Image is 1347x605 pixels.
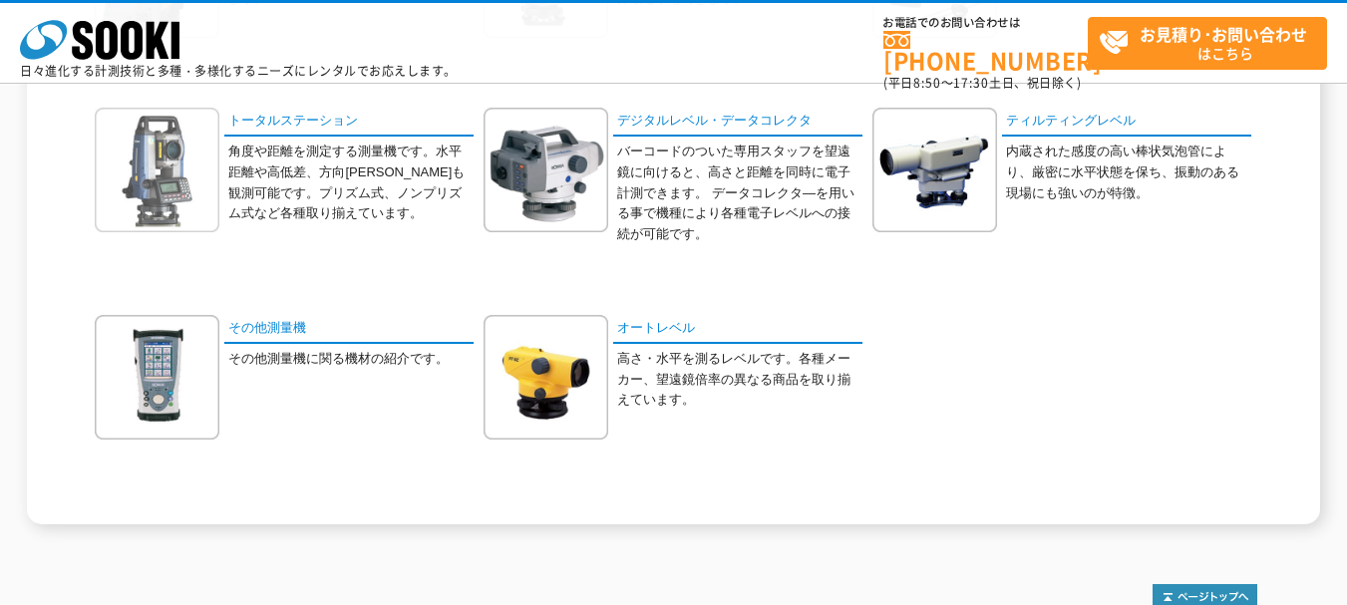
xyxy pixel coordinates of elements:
a: お見積り･お問い合わせはこちら [1088,17,1327,70]
span: 8:50 [913,74,941,92]
a: [PHONE_NUMBER] [883,31,1088,72]
p: 内蔵された感度の高い棒状気泡管により、厳密に水平状態を保ち、振動のある現場にも強いのが特徴。 [1006,142,1251,203]
a: ティルティングレベル [1002,108,1251,137]
p: その他測量機に関る機材の紹介です。 [228,349,474,370]
a: その他測量機 [224,315,474,344]
p: 角度や距離を測定する測量機です。水平距離や高低差、方向[PERSON_NAME]も観測可能です。プリズム式、ノンプリズム式など各種取り揃えています。 [228,142,474,224]
img: オートレベル [484,315,608,440]
img: トータルステーション [95,108,219,232]
p: 高さ・水平を測るレベルです。各種メーカー、望遠鏡倍率の異なる商品を取り揃えています。 [617,349,862,411]
a: オートレベル [613,315,862,344]
img: ティルティングレベル [872,108,997,232]
span: (平日 ～ 土日、祝日除く) [883,74,1081,92]
a: トータルステーション [224,108,474,137]
a: デジタルレベル・データコレクタ [613,108,862,137]
strong: お見積り･お問い合わせ [1140,22,1307,46]
img: デジタルレベル・データコレクタ [484,108,608,232]
img: その他測量機 [95,315,219,440]
span: お電話でのお問い合わせは [883,17,1088,29]
p: 日々進化する計測技術と多種・多様化するニーズにレンタルでお応えします。 [20,65,457,77]
p: バーコードのついた専用スタッフを望遠鏡に向けると、高さと距離を同時に電子計測できます。 データコレクタ―を用いる事で機種により各種電子レベルへの接続が可能です。 [617,142,862,245]
span: 17:30 [953,74,989,92]
span: はこちら [1099,18,1326,68]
